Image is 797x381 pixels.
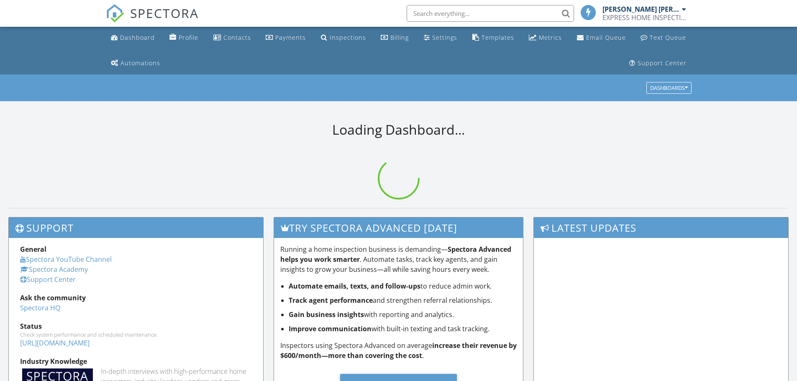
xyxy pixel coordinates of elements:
[574,30,629,46] a: Email Queue
[525,30,565,46] a: Metrics
[330,33,366,41] div: Inspections
[106,4,124,23] img: The Best Home Inspection Software - Spectora
[166,30,202,46] a: Company Profile
[120,59,160,67] div: Automations
[20,338,90,348] a: [URL][DOMAIN_NAME]
[650,33,686,41] div: Text Queue
[223,33,251,41] div: Contacts
[210,30,254,46] a: Contacts
[482,33,514,41] div: Templates
[650,85,688,91] div: Dashboards
[108,56,164,71] a: Automations (Basic)
[289,281,517,291] li: to reduce admin work.
[539,33,562,41] div: Metrics
[377,30,412,46] a: Billing
[20,356,252,366] div: Industry Knowledge
[179,33,198,41] div: Profile
[20,265,88,274] a: Spectora Academy
[280,340,517,361] p: Inspectors using Spectora Advanced on average .
[262,30,309,46] a: Payments
[432,33,457,41] div: Settings
[602,13,686,22] div: EXPRESS HOME INSPECTIONS, LLc
[20,293,252,303] div: Ask the community
[20,255,112,264] a: Spectora YouTube Channel
[130,4,199,22] span: SPECTORA
[586,33,626,41] div: Email Queue
[20,331,252,338] div: Check system performance and scheduled maintenance.
[534,217,788,238] h3: Latest Updates
[9,217,263,238] h3: Support
[318,30,369,46] a: Inspections
[20,321,252,331] div: Status
[289,310,364,319] strong: Gain business insights
[390,33,409,41] div: Billing
[420,30,461,46] a: Settings
[280,244,517,274] p: Running a home inspection business is demanding— . Automate tasks, track key agents, and gain ins...
[289,309,517,320] li: with reporting and analytics.
[289,324,372,333] strong: Improve communication
[289,296,373,305] strong: Track agent performance
[646,82,692,94] button: Dashboards
[275,33,306,41] div: Payments
[602,5,680,13] div: [PERSON_NAME] [PERSON_NAME]
[280,341,517,360] strong: increase their revenue by $600/month—more than covering the cost
[120,33,155,41] div: Dashboard
[280,245,511,264] strong: Spectora Advanced helps you work smarter
[626,56,690,71] a: Support Center
[289,324,517,334] li: with built-in texting and task tracking.
[289,281,420,291] strong: Automate emails, texts, and follow-ups
[407,5,574,22] input: Search everything...
[469,30,518,46] a: Templates
[637,30,689,46] a: Text Queue
[20,245,46,254] strong: General
[108,30,158,46] a: Dashboard
[638,59,687,67] div: Support Center
[20,275,76,284] a: Support Center
[289,295,517,305] li: and strengthen referral relationships.
[20,303,60,312] a: Spectora HQ
[274,217,523,238] h3: Try spectora advanced [DATE]
[106,11,199,29] a: SPECTORA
